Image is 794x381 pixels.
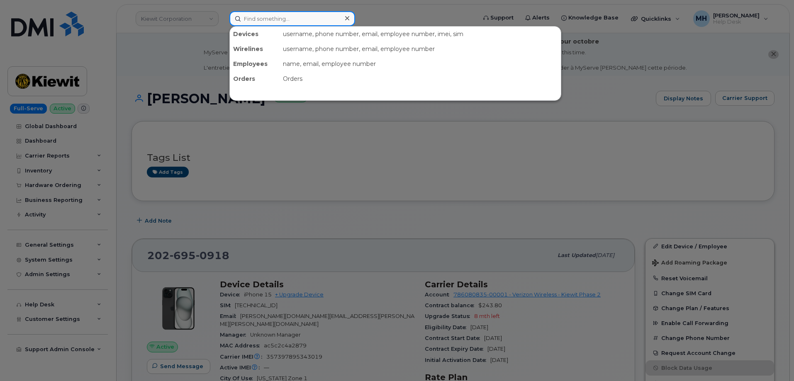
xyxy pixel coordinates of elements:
[758,345,788,375] iframe: Messenger Launcher
[230,56,280,71] div: Employees
[230,41,280,56] div: Wirelines
[280,27,561,41] div: username, phone number, email, employee number, imei, sim
[280,71,561,86] div: Orders
[230,27,280,41] div: Devices
[280,41,561,56] div: username, phone number, email, employee number
[230,71,280,86] div: Orders
[280,56,561,71] div: name, email, employee number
